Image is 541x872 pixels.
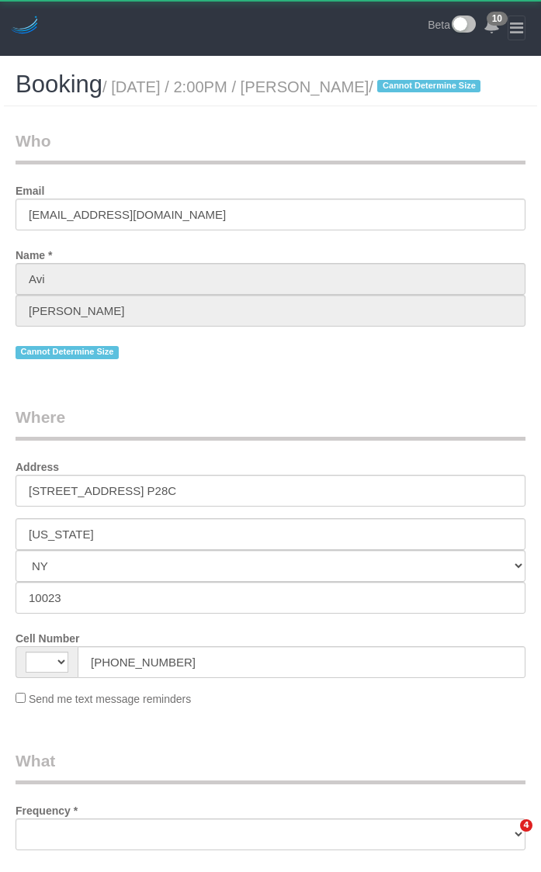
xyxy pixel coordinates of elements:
[29,693,191,705] span: Send me text message reminders
[16,582,525,614] input: Zip Code
[450,16,476,36] img: New interface
[4,178,56,199] label: Email
[488,819,525,856] iframe: Intercom live chat
[16,130,525,164] legend: Who
[16,406,525,441] legend: Where
[484,16,500,39] a: 10
[16,749,525,784] legend: What
[4,625,91,646] label: Cell Number
[9,16,40,37] img: Automaid Logo
[16,346,119,358] span: Cannot Determine Size
[487,12,508,26] span: 10
[369,78,485,95] span: /
[16,518,525,550] input: City
[16,295,525,327] input: Last Name
[4,454,71,475] label: Address
[16,199,525,230] input: Email
[4,798,89,818] label: Frequency *
[377,80,480,92] span: Cannot Determine Size
[428,16,476,36] a: Beta
[4,242,64,263] label: Name *
[78,646,525,678] input: Cell Number
[520,819,532,832] span: 4
[16,71,102,98] span: Booking
[102,78,485,95] small: / [DATE] / 2:00PM / [PERSON_NAME]
[16,263,525,295] input: First Name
